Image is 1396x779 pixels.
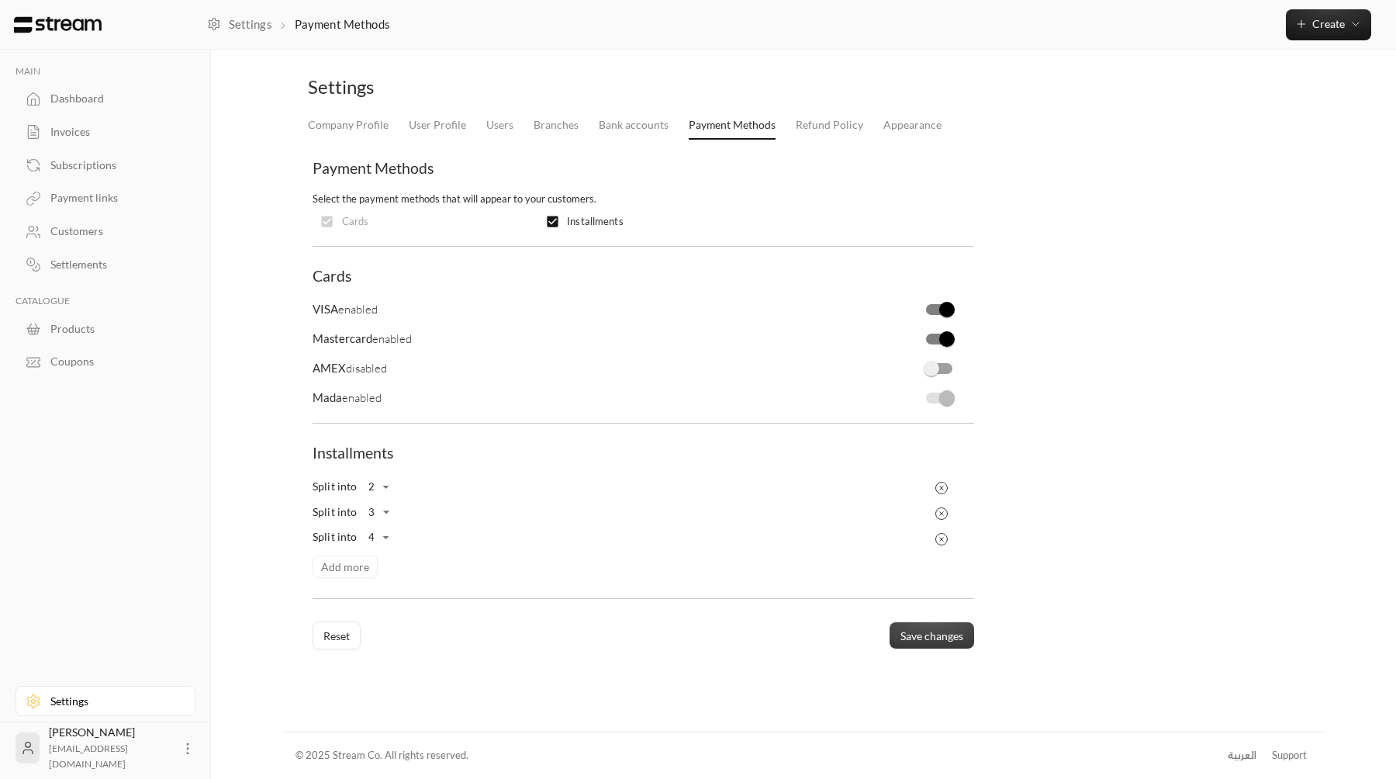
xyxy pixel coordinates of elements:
[313,302,378,317] span: enabled
[890,622,974,649] button: Save changes
[313,390,382,405] span: enabled
[313,331,412,346] span: enabled
[50,91,176,106] div: Dashboard
[50,257,176,272] div: Settlements
[50,124,176,140] div: Invoices
[1266,742,1311,770] a: Support
[534,112,579,139] a: Branches
[50,223,176,239] div: Customers
[1312,17,1345,30] span: Create
[486,112,513,139] a: Users
[796,112,863,139] a: Refund Policy
[50,321,176,337] div: Products
[295,748,468,763] div: © 2025 Stream Co. All rights reserved.
[313,361,387,376] span: disabled
[313,474,974,550] table: Products Preview
[16,295,195,307] p: CATALOGUE
[16,84,195,114] a: Dashboard
[342,214,369,230] span: Cards
[358,500,399,525] div: 3
[12,16,103,33] img: Logo
[883,112,942,139] a: Appearance
[49,743,128,770] span: [EMAIL_ADDRESS][DOMAIN_NAME]
[313,302,338,316] span: VISA
[49,725,171,771] div: [PERSON_NAME]
[313,480,399,493] span: Split into
[16,150,195,180] a: Subscriptions
[295,16,389,33] p: Payment Methods
[313,331,372,345] span: Mastercard
[313,361,346,375] span: AMEX
[599,112,669,139] a: Bank accounts
[207,16,389,33] nav: breadcrumb
[313,192,974,207] div: Select the payment methods that will appear to your customers.
[16,250,195,280] a: Settlements
[16,183,195,213] a: Payment links
[313,530,399,543] span: Split into
[16,347,195,377] a: Coupons
[567,214,623,230] span: Installments
[207,16,271,33] a: Settings
[689,112,776,140] a: Payment Methods
[16,65,195,78] p: MAIN
[313,159,434,177] span: Payment Methods
[358,474,399,500] div: 2
[313,505,399,518] span: Split into
[16,313,195,344] a: Products
[358,525,399,550] div: 4
[50,190,176,206] div: Payment links
[16,117,195,147] a: Invoices
[16,216,195,247] a: Customers
[308,112,389,139] a: Company Profile
[1228,748,1256,763] div: العربية
[50,354,176,369] div: Coupons
[50,158,176,173] div: Subscriptions
[313,267,351,285] span: Cards
[50,694,176,709] div: Settings
[409,112,466,139] a: User Profile
[1286,9,1371,40] button: Create
[16,686,195,716] a: Settings
[313,390,342,404] span: Mada
[313,444,393,462] span: Installments
[313,621,361,649] button: Reset
[308,74,796,99] div: Settings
